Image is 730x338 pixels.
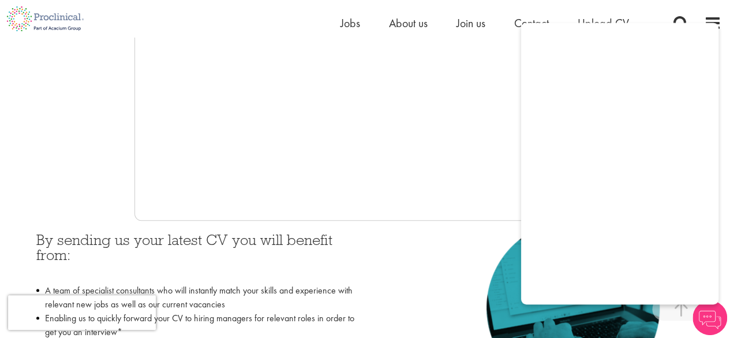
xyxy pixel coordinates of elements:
a: Contact [514,16,549,31]
h3: By sending us your latest CV you will benefit from: [36,232,357,278]
img: Chatbot [692,300,727,335]
li: A team of specialist consultants who will instantly match your skills and experience with relevan... [36,284,357,311]
a: Join us [456,16,485,31]
a: Jobs [340,16,360,31]
a: Upload CV [578,16,629,31]
iframe: reCAPTCHA [8,295,156,330]
a: About us [389,16,428,31]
